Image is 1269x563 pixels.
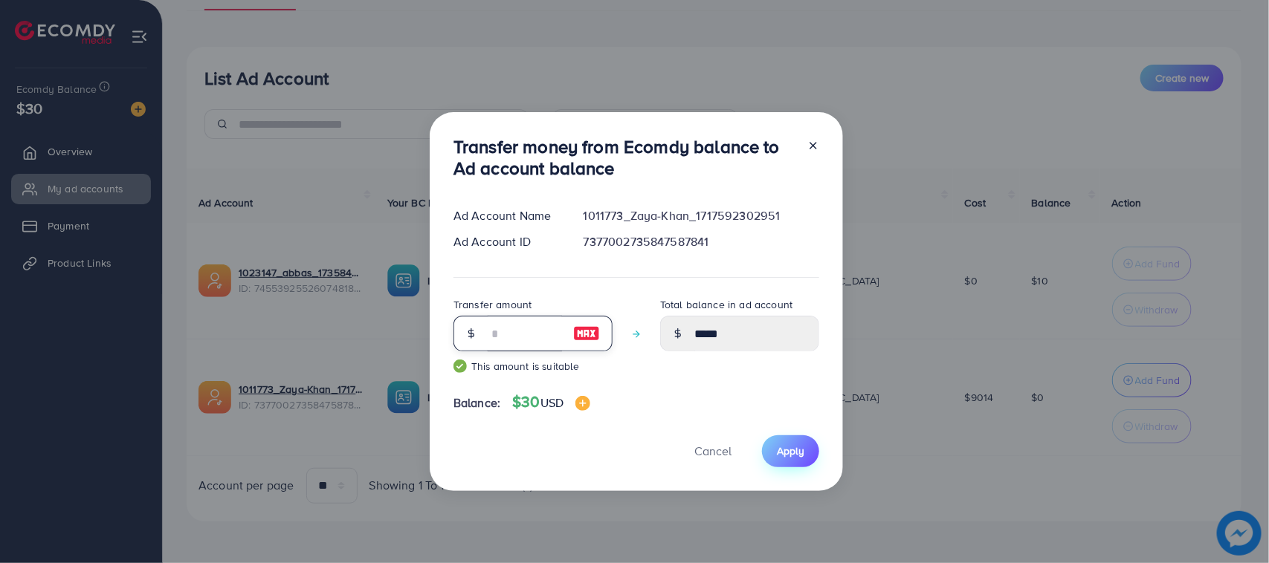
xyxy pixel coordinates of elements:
label: Transfer amount [453,297,532,312]
span: USD [540,394,564,411]
h4: $30 [512,393,590,411]
img: image [573,325,600,342]
span: Apply [777,443,804,458]
div: 7377002735847587841 [572,233,831,250]
span: Balance: [453,394,500,411]
div: 1011773_Zaya-Khan_1717592302951 [572,207,831,224]
h3: Transfer money from Ecomdy balance to Ad account balance [453,136,795,179]
button: Cancel [676,435,750,467]
label: Total balance in ad account [660,297,792,312]
span: Cancel [694,443,732,459]
img: image [575,396,590,411]
div: Ad Account ID [442,233,572,250]
img: guide [453,359,467,373]
div: Ad Account Name [442,207,572,224]
small: This amount is suitable [453,359,613,374]
button: Apply [762,435,819,467]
